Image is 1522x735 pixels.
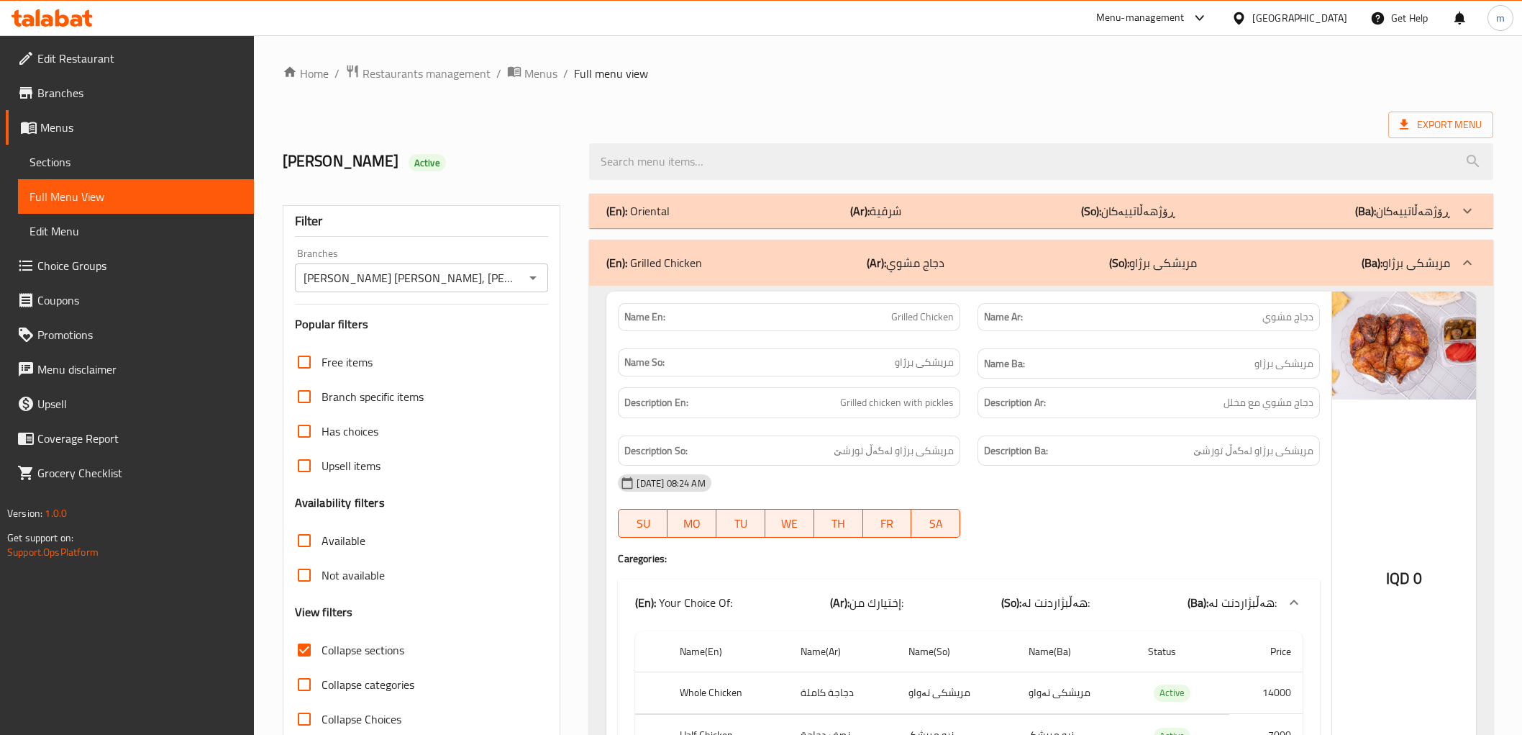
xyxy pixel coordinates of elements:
[850,200,870,222] b: (Ar):
[322,388,424,405] span: Branch specific items
[37,395,242,412] span: Upsell
[789,631,897,672] th: Name(Ar)
[6,317,254,352] a: Promotions
[409,156,446,170] span: Active
[895,355,954,370] span: مریشکی برژاو
[668,672,789,714] th: Whole Chicken
[765,509,814,538] button: WE
[6,248,254,283] a: Choice Groups
[295,604,353,621] h3: View filters
[830,592,849,613] b: (Ar):
[1223,394,1313,412] span: دجاج مشوي مع مخلل
[1254,355,1313,373] span: مریشکی برژاو
[1400,116,1482,134] span: Export Menu
[7,528,73,547] span: Get support on:
[1496,10,1505,26] span: m
[37,326,242,343] span: Promotions
[618,551,1319,566] h4: Caregories:
[6,41,254,76] a: Edit Restaurant
[7,543,99,562] a: Support.OpsPlatform
[984,394,1046,412] strong: Description Ar:
[911,509,960,538] button: SA
[574,65,648,82] span: Full menu view
[322,423,378,440] span: Has choices
[1017,672,1137,714] td: مریشکی تەواو
[789,672,897,714] td: دجاجة كاملة
[363,65,491,82] span: Restaurants management
[1355,202,1450,220] p: ڕۆژهەڵاتییەکان
[322,711,401,728] span: Collapse Choices
[295,206,549,237] div: Filter
[1021,592,1090,613] span: هەڵبژاردنت لە:
[897,631,1017,672] th: Name(So)
[606,202,670,220] p: Oriental
[37,257,242,274] span: Choice Groups
[29,222,242,240] span: Edit Menu
[1229,631,1303,672] th: Price
[606,200,627,222] b: (En):
[6,76,254,110] a: Branches
[624,310,665,325] strong: Name En:
[1388,112,1493,138] span: Export Menu
[1262,310,1313,325] span: دجاج مشوي
[37,84,242,102] span: Branches
[40,119,242,136] span: Menus
[322,676,414,693] span: Collapse categories
[1109,252,1129,274] b: (So):
[45,504,67,523] span: 1.0.0
[37,430,242,447] span: Coverage Report
[863,509,912,538] button: FR
[606,252,627,274] b: (En):
[668,631,789,672] th: Name(En)
[6,283,254,317] a: Coupons
[18,145,254,179] a: Sections
[618,580,1319,626] div: (En): Your Choice Of:(Ar):إختيارك من:(So):هەڵبژاردنت لە:(Ba):هەڵبژاردنت لە:
[322,353,373,371] span: Free items
[635,592,656,613] b: (En):
[37,464,242,482] span: Grocery Checklist
[1017,631,1137,672] th: Name(Ba)
[589,143,1493,180] input: search
[1355,200,1376,222] b: (Ba):
[1229,672,1303,714] td: 14000
[891,310,954,325] span: Grilled Chicken
[283,64,1493,83] nav: breadcrumb
[984,310,1023,325] strong: Name Ar:
[867,254,944,271] p: دجاج مشوي
[635,594,732,611] p: Your Choice Of:
[1208,592,1277,613] span: هەڵبژاردنت لە:
[589,194,1493,228] div: (En): Oriental(Ar):شرقية(So):ڕۆژهەڵاتییەکان(Ba):ڕۆژهەڵاتییەکان
[37,361,242,378] span: Menu disclaimer
[283,65,329,82] a: Home
[814,509,863,538] button: TH
[18,179,254,214] a: Full Menu View
[322,641,404,659] span: Collapse sections
[409,154,446,171] div: Active
[849,592,903,613] span: إختيارك من:
[1252,10,1347,26] div: [GEOGRAPHIC_DATA]
[606,254,702,271] p: Grilled Chicken
[322,457,380,474] span: Upsell items
[624,513,662,534] span: SU
[867,252,886,274] b: (Ar):
[984,355,1025,373] strong: Name Ba:
[869,513,906,534] span: FR
[283,150,573,172] h2: [PERSON_NAME]
[524,65,557,82] span: Menus
[1362,254,1450,271] p: مریشکی برژاو
[1001,592,1021,613] b: (So):
[1193,442,1313,460] span: مریشکی برژاو لەگەڵ تورشێ
[1154,685,1190,701] span: Active
[618,509,667,538] button: SU
[1081,200,1101,222] b: (So):
[29,188,242,205] span: Full Menu View
[820,513,857,534] span: TH
[7,504,42,523] span: Version:
[1188,592,1208,613] b: (Ba):
[850,202,901,220] p: شرقية
[37,292,242,309] span: Coupons
[295,316,549,333] h3: Popular filters
[18,214,254,248] a: Edit Menu
[6,456,254,490] a: Grocery Checklist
